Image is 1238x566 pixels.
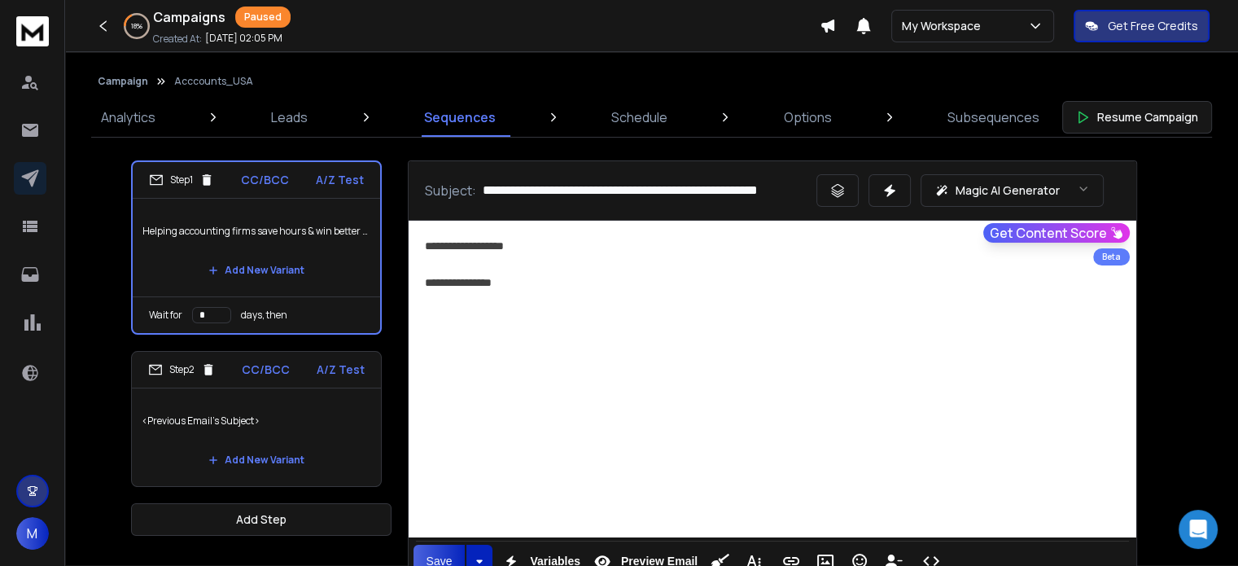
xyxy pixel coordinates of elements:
[16,16,49,46] img: logo
[195,444,317,476] button: Add New Variant
[317,362,365,378] p: A/Z Test
[241,172,289,188] p: CC/BCC
[1062,101,1212,134] button: Resume Campaign
[131,351,382,487] li: Step2CC/BCCA/Z Test<Previous Email's Subject>Add New Variant
[142,208,370,254] p: Helping accounting firms save hours & win better clients
[414,98,505,137] a: Sequences
[983,223,1130,243] button: Get Content Score
[921,174,1104,207] button: Magic AI Generator
[938,98,1049,137] a: Subsequences
[424,107,496,127] p: Sequences
[153,7,225,27] h1: Campaigns
[101,107,155,127] p: Analytics
[271,107,308,127] p: Leads
[131,160,382,335] li: Step1CC/BCCA/Z TestHelping accounting firms save hours & win better clientsAdd New VariantWait fo...
[148,362,216,377] div: Step 2
[235,7,291,28] div: Paused
[1108,18,1198,34] p: Get Free Credits
[784,107,832,127] p: Options
[174,75,253,88] p: Acccounts_USA
[774,98,842,137] a: Options
[602,98,677,137] a: Schedule
[241,309,287,322] p: days, then
[131,21,142,31] p: 18 %
[1093,248,1130,265] div: Beta
[611,107,667,127] p: Schedule
[205,32,282,45] p: [DATE] 02:05 PM
[153,33,202,46] p: Created At:
[149,309,182,322] p: Wait for
[1074,10,1210,42] button: Get Free Credits
[261,98,317,137] a: Leads
[195,254,317,287] button: Add New Variant
[149,173,214,187] div: Step 1
[242,362,290,378] p: CC/BCC
[1179,510,1218,549] div: Open Intercom Messenger
[98,75,148,88] button: Campaign
[91,98,165,137] a: Analytics
[902,18,987,34] p: My Workspace
[316,172,364,188] p: A/Z Test
[947,107,1039,127] p: Subsequences
[956,182,1060,199] p: Magic AI Generator
[131,503,392,536] button: Add Step
[16,517,49,550] button: M
[425,181,476,200] p: Subject:
[142,398,371,444] p: <Previous Email's Subject>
